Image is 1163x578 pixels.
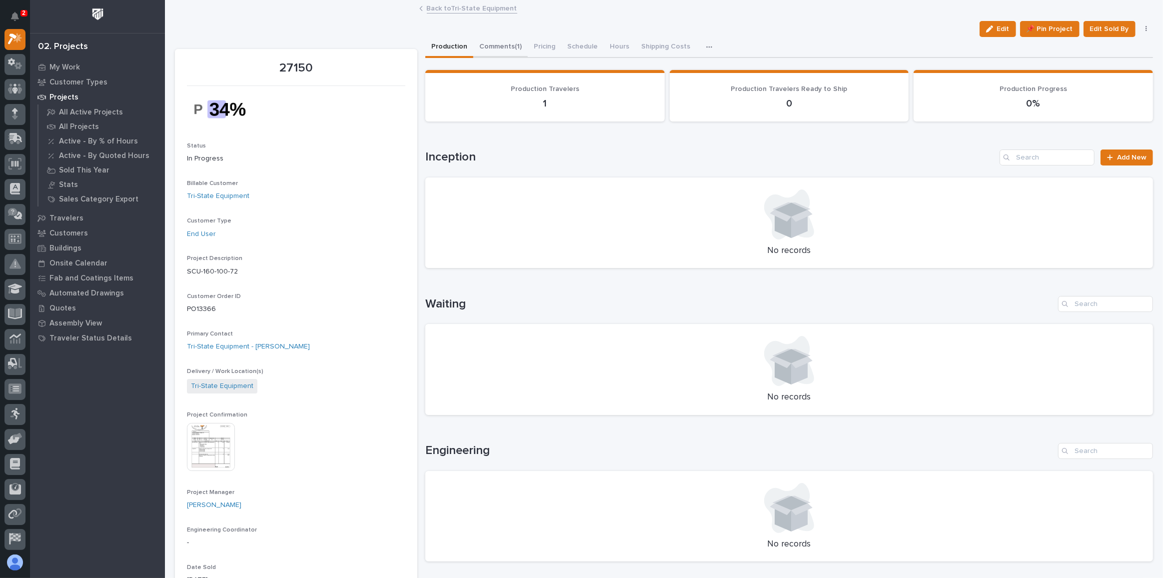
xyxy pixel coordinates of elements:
[30,255,165,270] a: Onsite Calendar
[437,539,1141,550] p: No records
[187,331,233,337] span: Primary Contact
[187,180,238,186] span: Billable Customer
[511,85,579,92] span: Production Travelers
[49,214,83,223] p: Travelers
[1000,85,1067,92] span: Production Progress
[59,151,149,160] p: Active - By Quoted Hours
[12,12,25,28] div: Notifications2
[1000,149,1095,165] input: Search
[187,61,405,75] p: 27150
[49,229,88,238] p: Customers
[187,229,216,239] a: End User
[731,85,848,92] span: Production Travelers Ready to Ship
[1084,21,1136,37] button: Edit Sold By
[49,244,81,253] p: Buildings
[1117,154,1147,161] span: Add New
[88,5,107,23] img: Workspace Logo
[30,240,165,255] a: Buildings
[187,527,257,533] span: Engineering Coordinator
[38,134,165,148] a: Active - By % of Hours
[187,489,234,495] span: Project Manager
[38,148,165,162] a: Active - By Quoted Hours
[59,166,109,175] p: Sold This Year
[1058,443,1153,459] input: Search
[49,259,107,268] p: Onsite Calendar
[191,381,253,391] a: Tri-State Equipment
[59,195,138,204] p: Sales Category Export
[425,37,473,58] button: Production
[187,92,262,126] img: 1lA62EEJ74cYNjpOuHHte7V3P19gLJw5ftu3DJT0k30
[997,24,1010,33] span: Edit
[437,245,1141,256] p: No records
[528,37,561,58] button: Pricing
[49,63,80,72] p: My Work
[425,297,1054,311] h1: Waiting
[187,368,263,374] span: Delivery / Work Location(s)
[59,180,78,189] p: Stats
[187,341,310,352] a: Tri-State Equipment - [PERSON_NAME]
[187,153,405,164] p: In Progress
[980,21,1016,37] button: Edit
[38,192,165,206] a: Sales Category Export
[30,225,165,240] a: Customers
[187,412,247,418] span: Project Confirmation
[38,177,165,191] a: Stats
[437,392,1141,403] p: No records
[30,74,165,89] a: Customer Types
[30,270,165,285] a: Fab and Coatings Items
[4,6,25,27] button: Notifications
[30,89,165,104] a: Projects
[30,210,165,225] a: Travelers
[926,97,1141,109] p: 0%
[38,163,165,177] a: Sold This Year
[30,330,165,345] a: Traveler Status Details
[1058,296,1153,312] input: Search
[1027,23,1073,35] span: 📌 Pin Project
[49,93,78,102] p: Projects
[187,191,249,201] a: Tri-State Equipment
[561,37,604,58] button: Schedule
[38,105,165,119] a: All Active Projects
[1090,23,1129,35] span: Edit Sold By
[427,2,517,13] a: Back toTri-State Equipment
[187,293,241,299] span: Customer Order ID
[38,119,165,133] a: All Projects
[1020,21,1080,37] button: 📌 Pin Project
[425,150,996,164] h1: Inception
[49,274,133,283] p: Fab and Coatings Items
[49,334,132,343] p: Traveler Status Details
[59,108,123,117] p: All Active Projects
[59,137,138,146] p: Active - By % of Hours
[49,78,107,87] p: Customer Types
[604,37,635,58] button: Hours
[187,304,405,314] p: PO13366
[30,285,165,300] a: Automated Drawings
[635,37,696,58] button: Shipping Costs
[4,552,25,573] button: users-avatar
[187,500,241,510] a: [PERSON_NAME]
[49,319,102,328] p: Assembly View
[59,122,99,131] p: All Projects
[187,564,216,570] span: Date Sold
[49,289,124,298] p: Automated Drawings
[187,143,206,149] span: Status
[30,315,165,330] a: Assembly View
[187,266,405,277] p: SCU-160-100-72
[187,218,231,224] span: Customer Type
[1101,149,1153,165] a: Add New
[22,9,25,16] p: 2
[30,300,165,315] a: Quotes
[38,41,88,52] div: 02. Projects
[682,97,897,109] p: 0
[187,537,405,548] p: -
[49,304,76,313] p: Quotes
[187,255,242,261] span: Project Description
[473,37,528,58] button: Comments (1)
[437,97,653,109] p: 1
[30,59,165,74] a: My Work
[425,443,1054,458] h1: Engineering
